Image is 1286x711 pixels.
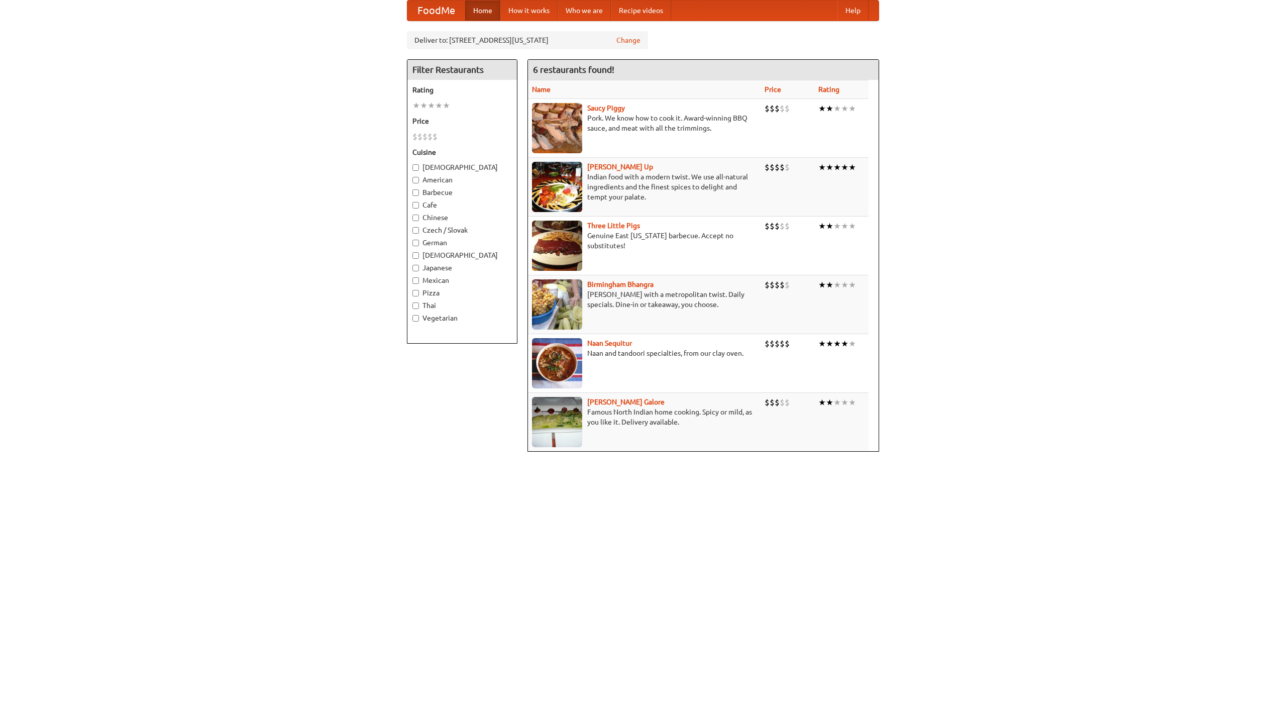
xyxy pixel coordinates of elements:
[587,104,625,112] a: Saucy Piggy
[775,279,780,290] li: $
[532,289,757,310] p: [PERSON_NAME] with a metropolitan twist. Daily specials. Dine-in or takeaway, you choose.
[412,200,512,210] label: Cafe
[412,300,512,311] label: Thai
[412,189,419,196] input: Barbecue
[412,313,512,323] label: Vegetarian
[412,85,512,95] h5: Rating
[532,162,582,212] img: curryup.jpg
[841,338,848,349] li: ★
[780,338,785,349] li: $
[765,85,781,93] a: Price
[587,163,653,171] a: [PERSON_NAME] Up
[532,103,582,153] img: saucy.jpg
[785,221,790,232] li: $
[412,238,512,248] label: German
[532,85,551,93] a: Name
[765,279,770,290] li: $
[770,103,775,114] li: $
[818,103,826,114] li: ★
[848,103,856,114] li: ★
[775,103,780,114] li: $
[558,1,611,21] a: Who we are
[412,202,419,209] input: Cafe
[412,265,419,271] input: Japanese
[837,1,869,21] a: Help
[412,225,512,235] label: Czech / Slovak
[427,131,433,142] li: $
[532,397,582,447] img: currygalore.jpg
[532,221,582,271] img: littlepigs.jpg
[841,162,848,173] li: ★
[427,100,435,111] li: ★
[611,1,671,21] a: Recipe videos
[532,279,582,330] img: bhangra.jpg
[780,103,785,114] li: $
[412,288,512,298] label: Pizza
[412,100,420,111] li: ★
[848,279,856,290] li: ★
[412,131,417,142] li: $
[412,227,419,234] input: Czech / Slovak
[407,60,517,80] h4: Filter Restaurants
[533,65,614,74] ng-pluralize: 6 restaurants found!
[587,339,632,347] a: Naan Sequitur
[465,1,500,21] a: Home
[818,162,826,173] li: ★
[407,31,648,49] div: Deliver to: [STREET_ADDRESS][US_STATE]
[770,338,775,349] li: $
[848,397,856,408] li: ★
[785,279,790,290] li: $
[818,397,826,408] li: ★
[785,162,790,173] li: $
[412,275,512,285] label: Mexican
[412,315,419,322] input: Vegetarian
[412,187,512,197] label: Barbecue
[826,338,833,349] li: ★
[826,103,833,114] li: ★
[443,100,450,111] li: ★
[780,221,785,232] li: $
[412,215,419,221] input: Chinese
[412,252,419,259] input: [DEMOGRAPHIC_DATA]
[841,397,848,408] li: ★
[833,397,841,408] li: ★
[616,35,640,45] a: Change
[765,103,770,114] li: $
[765,338,770,349] li: $
[532,407,757,427] p: Famous North Indian home cooking. Spicy or mild, as you like it. Delivery available.
[785,338,790,349] li: $
[412,164,419,171] input: [DEMOGRAPHIC_DATA]
[412,175,512,185] label: American
[770,221,775,232] li: $
[532,172,757,202] p: Indian food with a modern twist. We use all-natural ingredients and the finest spices to delight ...
[818,338,826,349] li: ★
[818,85,839,93] a: Rating
[587,222,640,230] a: Three Little Pigs
[435,100,443,111] li: ★
[422,131,427,142] li: $
[500,1,558,21] a: How it works
[412,240,419,246] input: German
[587,398,665,406] a: [PERSON_NAME] Galore
[775,397,780,408] li: $
[433,131,438,142] li: $
[833,103,841,114] li: ★
[532,338,582,388] img: naansequitur.jpg
[826,279,833,290] li: ★
[765,221,770,232] li: $
[770,279,775,290] li: $
[532,113,757,133] p: Pork. We know how to cook it. Award-winning BBQ sauce, and meat with all the trimmings.
[412,290,419,296] input: Pizza
[412,302,419,309] input: Thai
[412,213,512,223] label: Chinese
[412,147,512,157] h5: Cuisine
[775,338,780,349] li: $
[841,279,848,290] li: ★
[412,277,419,284] input: Mexican
[407,1,465,21] a: FoodMe
[412,263,512,273] label: Japanese
[587,280,654,288] b: Birmingham Bhangra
